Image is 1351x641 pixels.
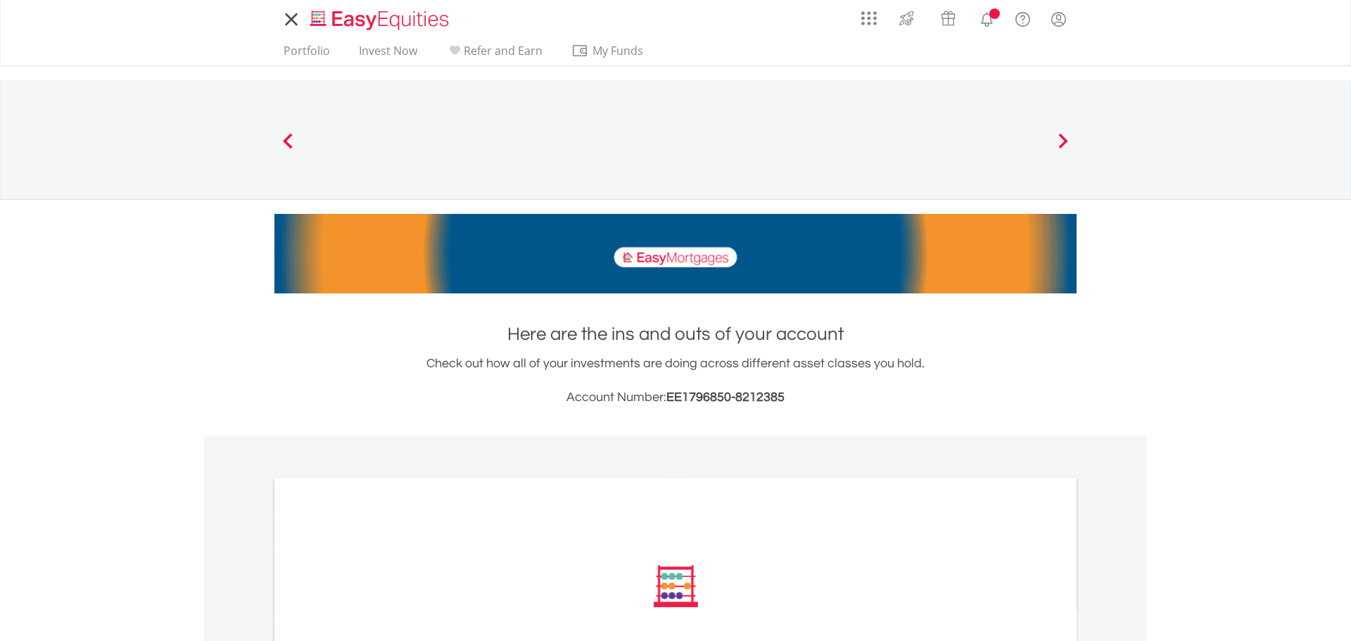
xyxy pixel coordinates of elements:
[307,8,455,32] img: EasyEquities_Logo.png
[274,322,1077,347] h1: Here are the ins and outs of your account
[861,11,877,26] img: grid-menu-icon.svg
[274,388,1077,407] h3: Account Number:
[852,4,886,26] a: AppsGrid
[666,391,785,404] span: EE1796850-8212385
[969,4,1005,32] a: Notifications
[937,7,960,30] img: vouchers-v2.svg
[440,44,548,65] a: Refer and Earn
[927,4,969,30] a: Vouchers
[353,44,423,65] a: Invest Now
[305,4,455,32] a: Home page
[274,214,1077,293] img: EasyMortage Promotion Banner
[278,44,336,65] a: Portfolio
[1005,4,1041,32] a: FAQ's and Support
[1041,4,1077,34] a: My Profile
[464,43,543,58] span: Refer and Earn
[571,42,664,60] span: My Funds
[274,354,1077,407] div: Check out how all of your investments are doing across different asset classes you hold.
[895,7,918,30] img: thrive-v2.svg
